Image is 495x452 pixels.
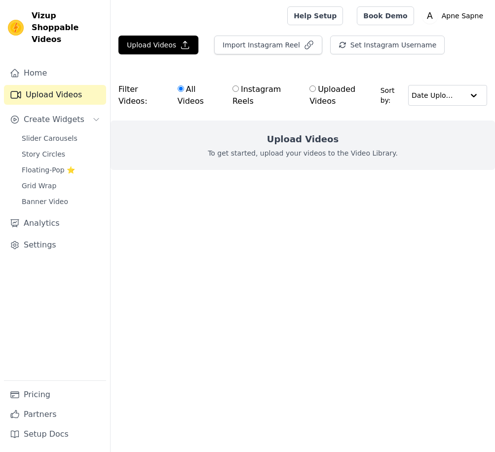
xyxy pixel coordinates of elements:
[118,78,381,113] div: Filter Videos:
[22,165,75,175] span: Floating-Pop ⭐
[32,10,102,45] span: Vizup Shoppable Videos
[309,85,316,92] input: Uploaded Videos
[118,36,198,54] button: Upload Videos
[4,235,106,255] a: Settings
[22,197,68,206] span: Banner Video
[22,133,77,143] span: Slider Carousels
[427,11,433,21] text: A
[330,36,445,54] button: Set Instagram Username
[16,179,106,193] a: Grid Wrap
[16,147,106,161] a: Story Circles
[214,36,322,54] button: Import Instagram Reel
[4,110,106,129] button: Create Widgets
[4,424,106,444] a: Setup Docs
[177,83,219,108] label: All Videos
[178,85,184,92] input: All Videos
[22,181,56,191] span: Grid Wrap
[4,85,106,105] a: Upload Videos
[8,20,24,36] img: Vizup
[208,148,398,158] p: To get started, upload your videos to the Video Library.
[16,131,106,145] a: Slider Carousels
[22,149,65,159] span: Story Circles
[267,132,339,146] h2: Upload Videos
[357,6,414,25] a: Book Demo
[4,63,106,83] a: Home
[4,405,106,424] a: Partners
[16,195,106,208] a: Banner Video
[16,163,106,177] a: Floating-Pop ⭐
[4,213,106,233] a: Analytics
[232,83,296,108] label: Instagram Reels
[309,83,376,108] label: Uploaded Videos
[4,385,106,405] a: Pricing
[287,6,343,25] a: Help Setup
[422,7,487,25] button: A Apne Sapne
[381,85,487,106] div: Sort by:
[438,7,487,25] p: Apne Sapne
[24,114,84,125] span: Create Widgets
[232,85,239,92] input: Instagram Reels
